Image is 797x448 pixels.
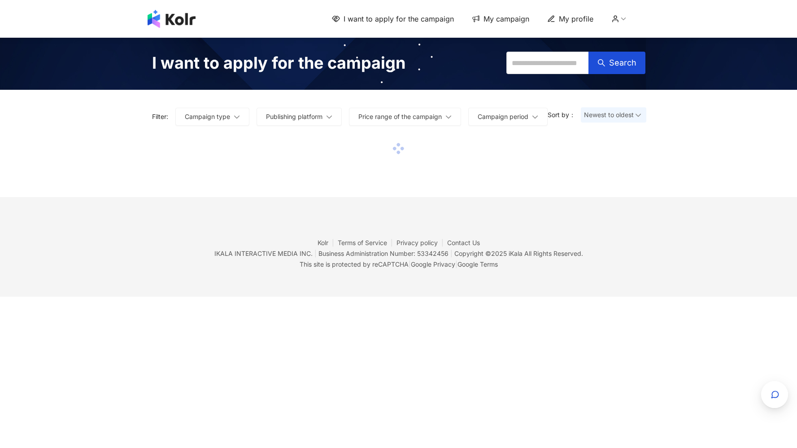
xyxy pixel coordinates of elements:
[450,250,453,257] span: |
[152,113,168,120] p: Filter:
[257,108,342,126] button: Publishing platform
[559,14,593,24] span: My profile
[547,14,593,24] a: My profile
[266,113,322,120] span: Publishing platform
[358,113,442,120] span: Price range of the campaign
[483,14,529,24] span: My campaign
[148,10,196,28] img: logo
[409,260,411,268] span: |
[344,14,454,24] span: I want to apply for the campaign
[318,250,449,257] div: Business Administration Number: 53342456
[152,52,405,74] span: I want to apply for the campaign
[548,111,581,119] p: Sort by：
[609,58,636,68] span: Search
[588,52,645,74] button: Search
[454,250,583,257] div: Copyright © 2025 All Rights Reserved.
[457,260,498,268] a: Google Terms
[396,239,447,246] a: Privacy policy
[314,250,317,257] span: |
[175,108,249,126] button: Campaign type
[447,239,480,246] a: Contact Us
[318,239,338,246] a: Kolr
[597,59,605,67] span: search
[509,250,523,257] a: iKala
[472,14,529,24] a: My campaign
[338,239,396,246] a: Terms of Service
[411,260,455,268] a: Google Privacy
[468,108,548,126] button: Campaign period
[332,14,454,24] a: I want to apply for the campaign
[185,113,230,120] span: Campaign type
[214,250,313,257] div: IKALA INTERACTIVE MEDIA INC.
[300,259,498,270] span: This site is protected by reCAPTCHA
[584,108,643,122] span: Newest to oldest
[478,113,528,120] span: Campaign period
[349,108,461,126] button: Price range of the campaign
[455,260,457,268] span: |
